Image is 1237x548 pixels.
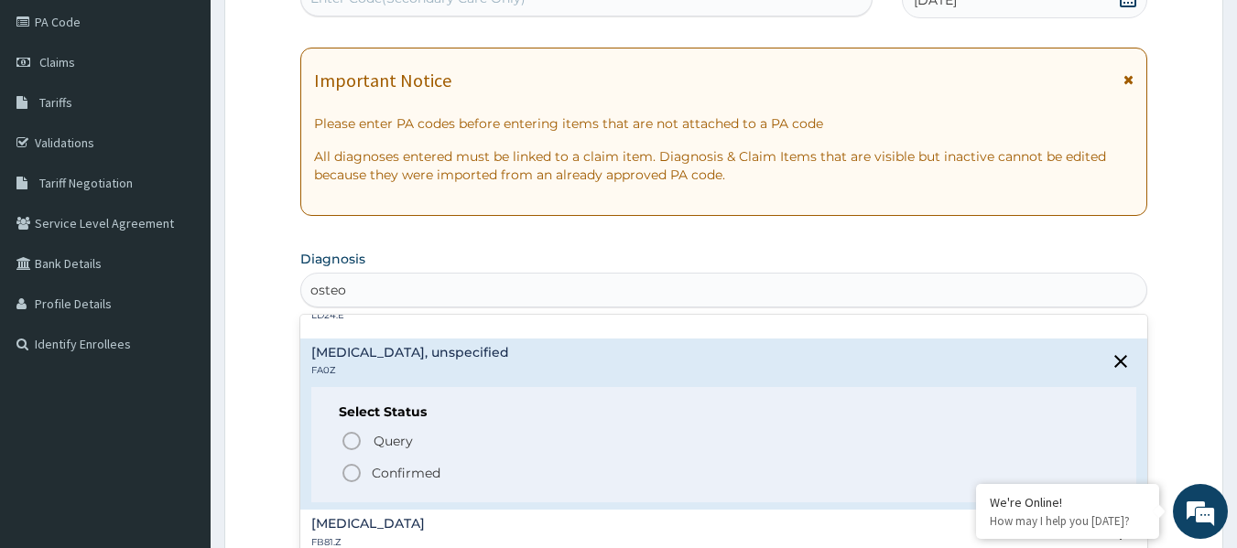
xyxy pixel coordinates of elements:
[39,54,75,70] span: Claims
[990,513,1145,529] p: How may I help you today?
[341,430,363,452] i: status option query
[311,309,627,322] p: LD24.E
[372,464,440,482] p: Confirmed
[374,432,413,450] span: Query
[341,462,363,484] i: status option filled
[1110,350,1132,372] i: close select status
[106,160,253,345] span: We're online!
[9,359,349,423] textarea: Type your message and hit 'Enter'
[34,91,74,137] img: d_794563401_company_1708531726252_794563401
[95,102,308,126] div: Chat with us now
[314,114,1134,133] p: Please enter PA codes before entering items that are not attached to a PA code
[314,70,451,91] h1: Important Notice
[311,364,509,377] p: FA0Z
[311,517,425,531] h4: [MEDICAL_DATA]
[314,147,1134,184] p: All diagnoses entered must be linked to a claim item. Diagnosis & Claim Items that are visible bu...
[990,494,1145,510] div: We're Online!
[339,405,1110,419] h6: Select Status
[39,94,72,111] span: Tariffs
[300,9,344,53] div: Minimize live chat window
[311,346,509,360] h4: [MEDICAL_DATA], unspecified
[39,175,133,191] span: Tariff Negotiation
[300,250,365,268] label: Diagnosis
